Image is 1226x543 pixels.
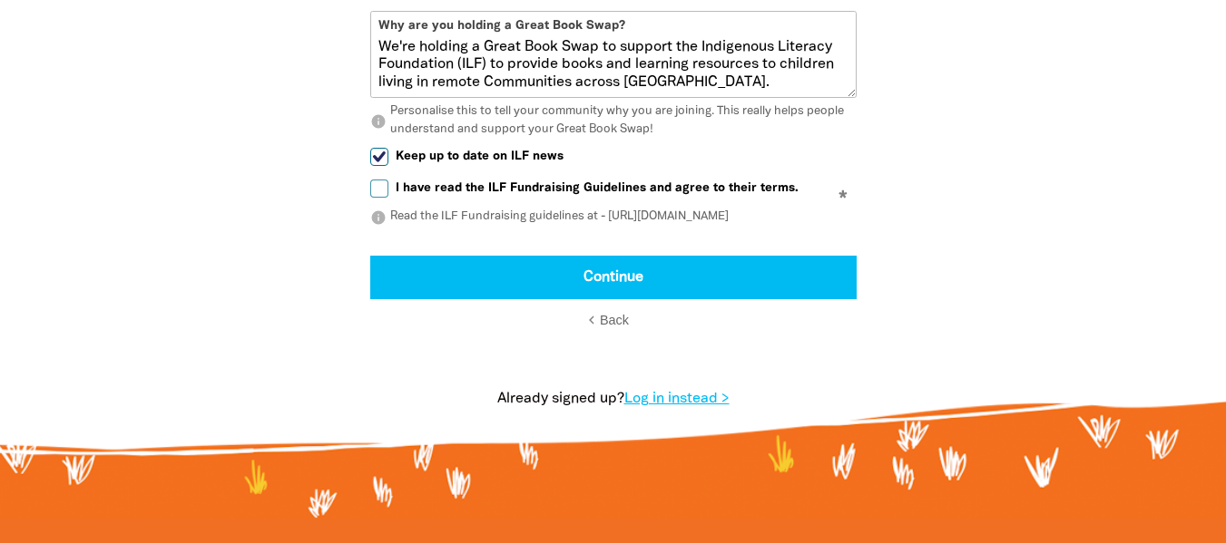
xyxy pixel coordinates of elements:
span: Keep up to date on ILF news [396,148,564,165]
input: Keep up to date on ILF news [370,148,388,166]
textarea: We're holding a Great Book Swap to support the Indigenous Literacy Foundation (ILF) to provide bo... [371,39,856,97]
a: Log in instead > [624,393,730,405]
button: Continue [370,256,857,299]
i: info [370,113,387,130]
p: Read the ILF Fundraising guidelines at - [URL][DOMAIN_NAME] [370,208,857,227]
p: Already signed up? [341,388,886,410]
i: chevron_left [584,312,600,328]
i: Required [839,190,848,208]
input: I have read the ILF Fundraising Guidelines and agree to their terms. [370,179,388,198]
span: I have read the ILF Fundraising Guidelines and agree to their terms. [396,179,799,197]
i: info [370,209,387,226]
p: Personalise this to tell your community why you are joining. This really helps people understand ... [370,103,857,139]
button: chevron_leftBack [592,312,634,330]
span: Back [600,313,629,327]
